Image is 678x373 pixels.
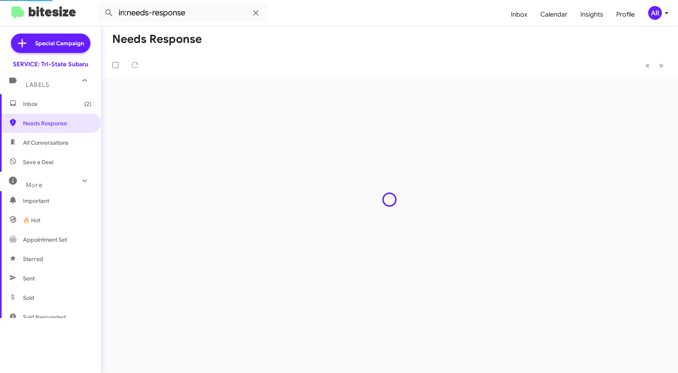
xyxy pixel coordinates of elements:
[35,39,84,47] span: Special Campaign
[23,216,40,224] span: 🔥 Hot
[641,57,668,74] nav: Page navigation example
[23,158,53,166] span: Save a Deal
[23,255,43,263] span: Starred
[23,236,67,244] span: Appointment Set
[645,60,650,70] span: «
[23,313,66,321] span: Sold Responded
[659,60,663,70] span: »
[84,100,92,108] span: (2)
[610,3,641,26] a: Profile
[654,57,668,74] button: Next
[641,6,669,20] button: AR
[26,81,49,89] span: Labels
[23,119,92,127] span: Needs Response
[11,34,90,53] a: Special Campaign
[98,3,267,23] input: Search
[26,181,42,189] span: More
[23,274,35,282] span: Sent
[112,33,202,46] h1: Needs Response
[23,197,92,205] span: Important
[13,60,88,68] div: SERVICE: Tri-State Subaru
[23,139,69,147] span: All Conversations
[504,3,534,26] a: Inbox
[23,100,92,108] span: Inbox
[640,57,655,74] button: Previous
[23,294,34,302] span: Sold
[574,3,610,26] a: Insights
[534,3,574,26] a: Calendar
[648,6,662,20] div: AR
